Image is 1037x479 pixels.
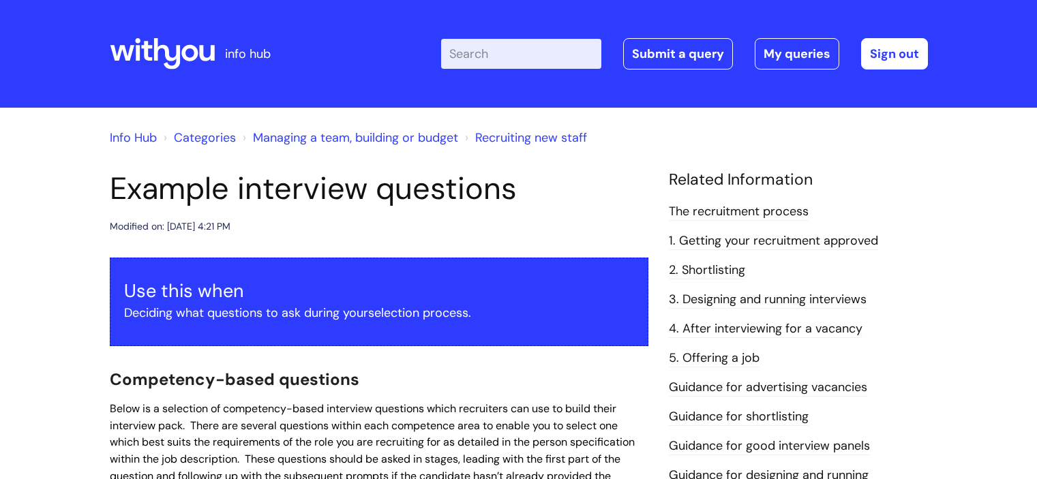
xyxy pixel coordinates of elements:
a: Guidance for advertising vacancies [669,379,867,397]
a: Managing a team, building or budget [253,129,458,146]
p: info hub [225,43,271,65]
li: Solution home [160,127,236,149]
a: Info Hub [110,129,157,146]
a: 4. After interviewing for a vacancy [669,320,862,338]
li: Recruiting new staff [462,127,587,149]
a: selection process. [368,305,471,321]
a: My queries [755,38,839,69]
a: Categories [174,129,236,146]
h1: Example interview questions [110,170,648,207]
div: | - [441,38,928,69]
h4: Related Information [669,170,928,189]
span: Competency-based questions [110,369,359,390]
a: The recruitment process [669,203,809,221]
a: Recruiting new staff [475,129,587,146]
h3: Use this when [124,280,634,302]
li: Managing a team, building or budget [239,127,458,149]
a: Submit a query [623,38,733,69]
a: Guidance for good interview panels [669,437,870,455]
a: Guidance for shortlisting [669,408,809,426]
a: 5. Offering a job [669,350,760,367]
a: 1. Getting your recruitment approved [669,232,878,250]
a: Sign out [861,38,928,69]
a: 3. Designing and running interviews [669,291,867,309]
div: Modified on: [DATE] 4:21 PM [110,218,230,235]
a: 2. Shortlisting [669,262,745,279]
p: Deciding what questions to ask during your [124,302,634,324]
input: Search [441,39,601,69]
